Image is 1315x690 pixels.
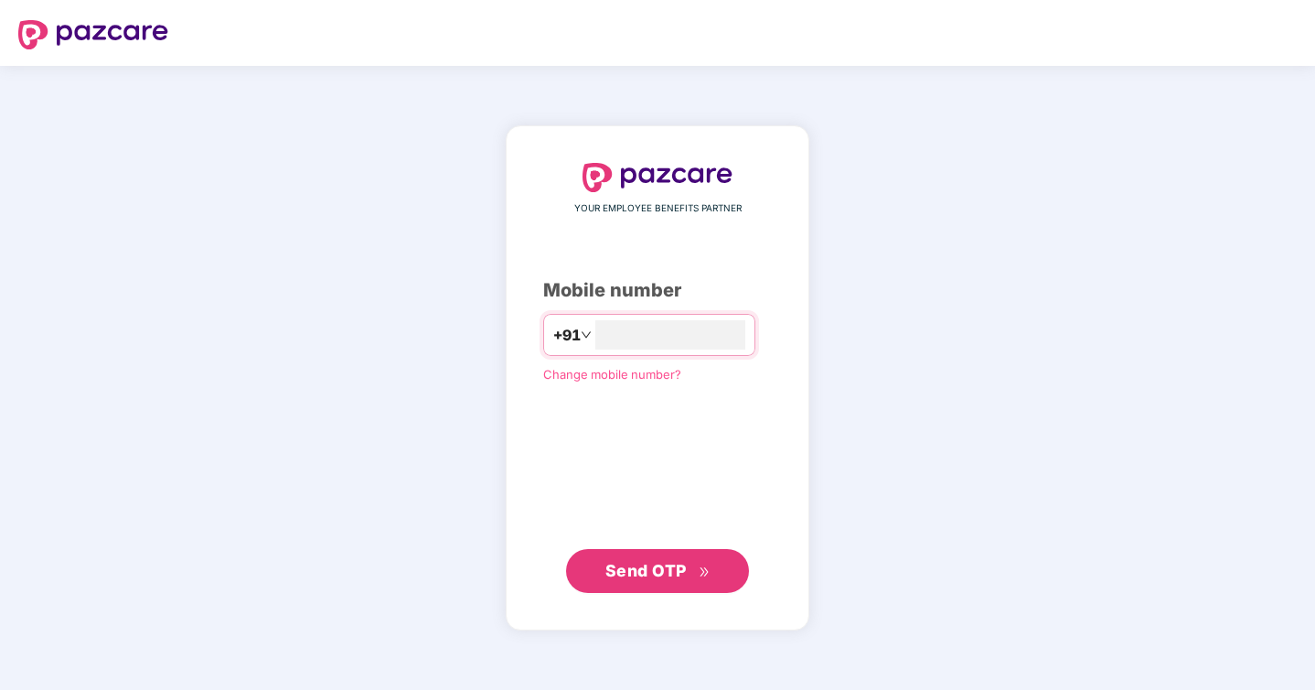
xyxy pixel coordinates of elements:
[543,367,681,382] a: Change mobile number?
[574,201,742,216] span: YOUR EMPLOYEE BENEFITS PARTNER
[18,20,168,49] img: logo
[605,561,687,580] span: Send OTP
[543,276,772,305] div: Mobile number
[566,549,749,593] button: Send OTPdouble-right
[581,329,592,340] span: down
[553,324,581,347] span: +91
[699,566,711,578] span: double-right
[583,163,732,192] img: logo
